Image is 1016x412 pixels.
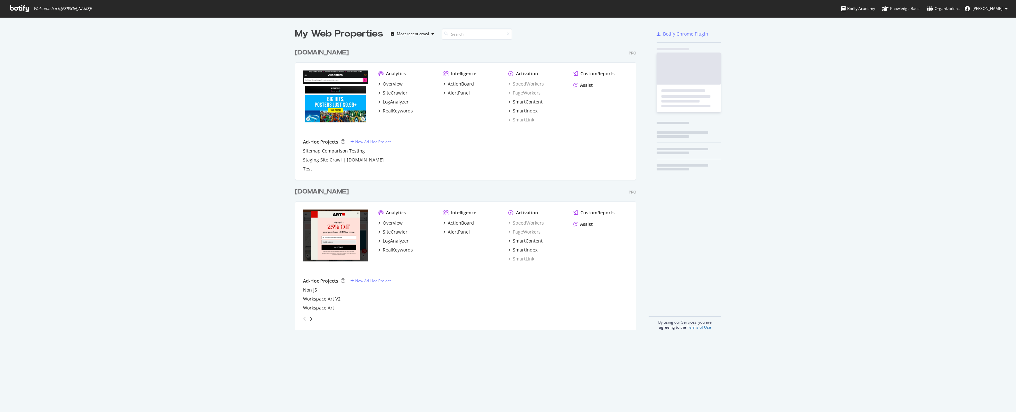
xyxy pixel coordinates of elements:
[295,40,641,330] div: grid
[657,31,708,37] a: Botify Chrome Plugin
[580,82,593,88] div: Assist
[508,117,534,123] a: SmartLink
[573,70,615,77] a: CustomReports
[383,90,407,96] div: SiteCrawler
[378,220,403,226] a: Overview
[629,189,636,195] div: Pro
[295,48,349,57] div: [DOMAIN_NAME]
[451,70,476,77] div: Intelligence
[378,238,409,244] a: LogAnalyzer
[508,99,543,105] a: SmartContent
[580,210,615,216] div: CustomReports
[383,99,409,105] div: LogAnalyzer
[927,5,960,12] div: Organizations
[303,70,368,122] img: allposters.com
[378,90,407,96] a: SiteCrawler
[882,5,920,12] div: Knowledge Base
[378,247,413,253] a: RealKeywords
[303,148,365,154] a: Sitemap Comparison Testing
[573,210,615,216] a: CustomReports
[508,229,541,235] a: PageWorkers
[448,229,470,235] div: AlertPanel
[451,210,476,216] div: Intelligence
[383,238,409,244] div: LogAnalyzer
[303,287,317,293] a: Non JS
[378,229,407,235] a: SiteCrawler
[295,28,383,40] div: My Web Properties
[443,81,474,87] a: ActionBoard
[573,82,593,88] a: Assist
[397,32,429,36] div: Most recent crawl
[303,157,384,163] a: Staging Site Crawl | [DOMAIN_NAME]
[303,139,338,145] div: Ad-Hoc Projects
[580,221,593,227] div: Assist
[355,139,391,144] div: New Ad-Hoc Project
[687,325,711,330] a: Terms of Use
[383,81,403,87] div: Overview
[383,247,413,253] div: RealKeywords
[378,81,403,87] a: Overview
[442,29,512,40] input: Search
[960,4,1013,14] button: [PERSON_NAME]
[300,314,309,324] div: angle-left
[516,210,538,216] div: Activation
[303,278,338,284] div: Ad-Hoc Projects
[443,229,470,235] a: AlertPanel
[309,316,313,322] div: angle-right
[34,6,92,11] span: Welcome back, [PERSON_NAME] !
[378,99,409,105] a: LogAnalyzer
[508,90,541,96] a: PageWorkers
[841,5,875,12] div: Botify Academy
[295,48,351,57] a: [DOMAIN_NAME]
[580,70,615,77] div: CustomReports
[443,90,470,96] a: AlertPanel
[303,166,312,172] a: Test
[448,220,474,226] div: ActionBoard
[629,50,636,56] div: Pro
[303,296,340,302] a: Workspace Art V2
[513,108,537,114] div: SmartIndex
[649,316,721,330] div: By using our Services, you are agreeing to the
[448,90,470,96] div: AlertPanel
[386,210,406,216] div: Analytics
[303,210,368,261] img: art.com
[386,70,406,77] div: Analytics
[350,139,391,144] a: New Ad-Hoc Project
[383,220,403,226] div: Overview
[508,238,543,244] a: SmartContent
[295,187,349,196] div: [DOMAIN_NAME]
[513,238,543,244] div: SmartContent
[508,256,534,262] a: SmartLink
[378,108,413,114] a: RealKeywords
[513,99,543,105] div: SmartContent
[508,247,537,253] a: SmartIndex
[350,278,391,284] a: New Ad-Hoc Project
[295,187,351,196] a: [DOMAIN_NAME]
[508,220,544,226] a: SpeedWorkers
[513,247,537,253] div: SmartIndex
[388,29,437,39] button: Most recent crawl
[448,81,474,87] div: ActionBoard
[573,221,593,227] a: Assist
[663,31,708,37] div: Botify Chrome Plugin
[355,278,391,284] div: New Ad-Hoc Project
[516,70,538,77] div: Activation
[383,229,407,235] div: SiteCrawler
[508,108,537,114] a: SmartIndex
[303,305,334,311] a: Workspace Art
[508,81,544,87] a: SpeedWorkers
[972,6,1003,11] span: David Cozza
[443,220,474,226] a: ActionBoard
